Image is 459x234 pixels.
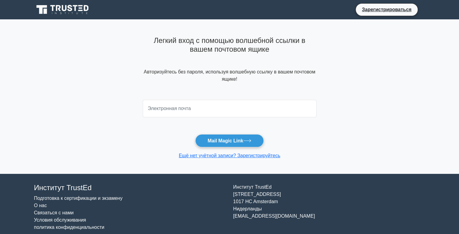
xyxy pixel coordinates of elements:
input: Электронная почта [143,100,317,117]
a: О нас [34,203,47,208]
a: Подготовка к сертификации и экзамену [34,196,123,201]
font: Mail Magic Link [208,138,243,143]
font: Зарегистрироваться [362,7,411,12]
a: Зарегистрироваться [358,6,415,13]
a: Связаться с нами [34,210,74,215]
font: Институт TrustEd [34,184,92,192]
a: Ещё нет учётной записи? Зарегистрируйтесь [179,153,280,158]
a: политика конфиденциальности [34,225,104,230]
font: [EMAIL_ADDRESS][DOMAIN_NAME] [233,213,315,219]
button: Mail Magic Link [195,134,264,147]
font: Институт TrustEd [233,184,272,190]
a: Условия обслуживания [34,217,86,223]
font: Легкий вход с помощью волшебной ссылки в вашем почтовом ящике [154,36,305,53]
font: Авторизуйтесь без пароля, используя волшебную ссылку в вашем почтовом ящике! [144,69,315,82]
font: 1017 HC Amsterdam [233,199,278,204]
font: Нидерланды [233,206,262,211]
font: [STREET_ADDRESS] [233,192,281,197]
